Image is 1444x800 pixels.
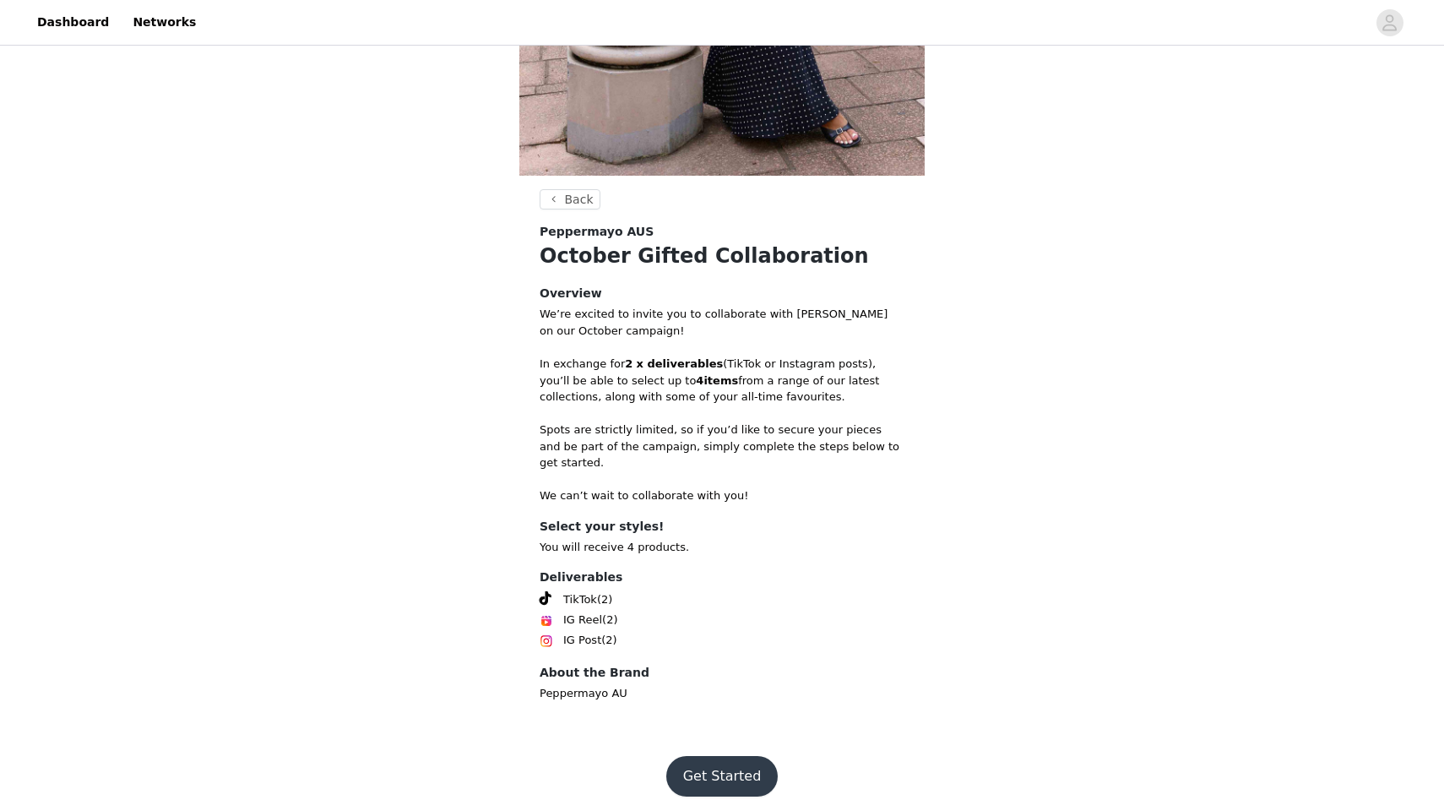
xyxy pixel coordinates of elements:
[540,518,904,536] h4: Select your styles!
[597,591,612,608] span: (2)
[1382,9,1398,36] div: avatar
[540,422,904,471] p: Spots are strictly limited, so if you’d like to secure your pieces and be part of the campaign, s...
[563,612,602,629] span: IG Reel
[540,487,904,504] p: We can’t wait to collaborate with you!
[27,3,119,41] a: Dashboard
[563,632,601,649] span: IG Post
[602,612,617,629] span: (2)
[122,3,206,41] a: Networks
[540,306,904,339] p: We’re excited to invite you to collaborate with [PERSON_NAME] on our October campaign!
[666,756,779,797] button: Get Started
[540,569,904,586] h4: Deliverables
[703,374,738,387] strong: items
[625,357,632,370] strong: 2
[540,664,904,682] h4: About the Brand
[540,285,904,302] h4: Overview
[601,632,616,649] span: (2)
[540,634,553,648] img: Instagram Icon
[540,189,600,210] button: Back
[540,539,904,556] p: You will receive 4 products.
[540,223,654,241] span: Peppermayo AUS
[540,356,904,405] p: In exchange for (TikTok or Instagram posts), you’ll be able to select up to from a range of our l...
[636,357,723,370] strong: x deliverables
[696,374,703,387] strong: 4
[563,591,597,608] span: TikTok
[540,241,904,271] h1: October Gifted Collaboration
[540,614,553,628] img: Instagram Reels Icon
[540,685,904,702] p: Peppermayo AU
